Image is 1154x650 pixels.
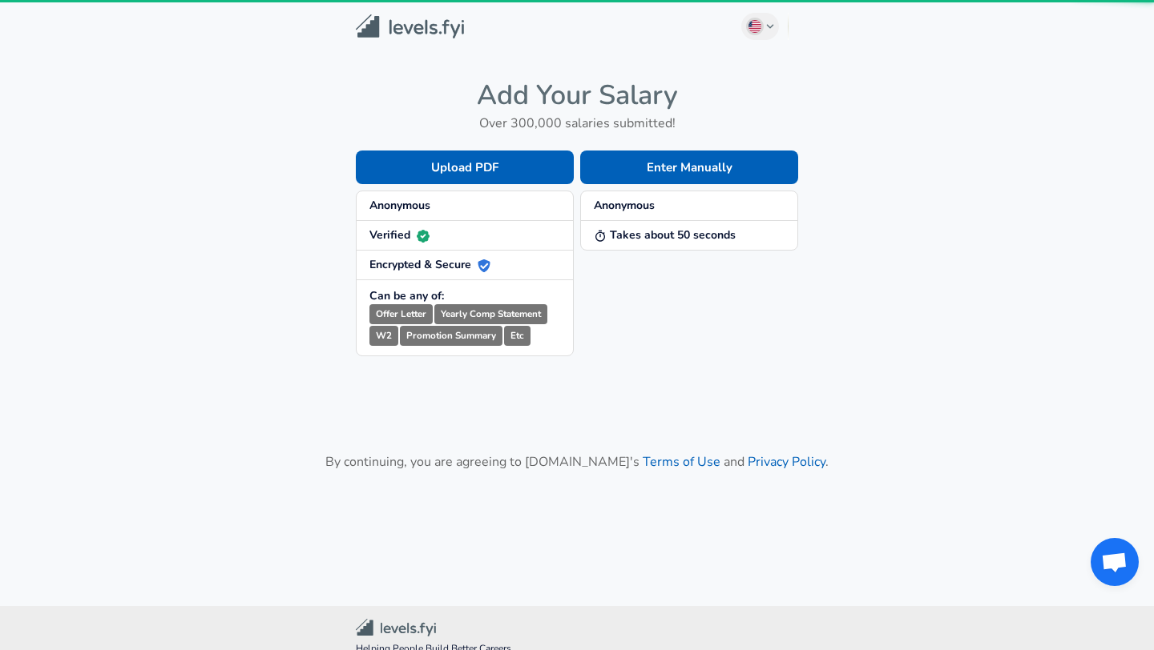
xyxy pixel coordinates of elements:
small: Offer Letter [369,304,433,324]
img: Levels.fyi [356,14,464,39]
h6: Over 300,000 salaries submitted! [356,112,798,134]
img: Levels.fyi Community [356,619,436,637]
strong: Encrypted & Secure [369,257,490,272]
button: English (US) [741,13,780,40]
a: Privacy Policy [748,453,825,471]
img: English (US) [748,20,761,33]
small: Yearly Comp Statement [434,304,547,324]
strong: Anonymous [369,198,430,213]
small: Etc [504,326,531,346]
small: Promotion Summary [400,326,502,346]
a: Terms of Use [643,453,720,471]
button: Upload PDF [356,150,574,184]
strong: Takes about 50 seconds [594,227,736,243]
button: Enter Manually [580,150,798,184]
h4: Add Your Salary [356,78,798,112]
div: Open chat [1091,538,1139,586]
strong: Can be any of: [369,288,444,303]
strong: Verified [369,227,430,243]
strong: Anonymous [594,198,655,213]
small: W2 [369,326,398,346]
